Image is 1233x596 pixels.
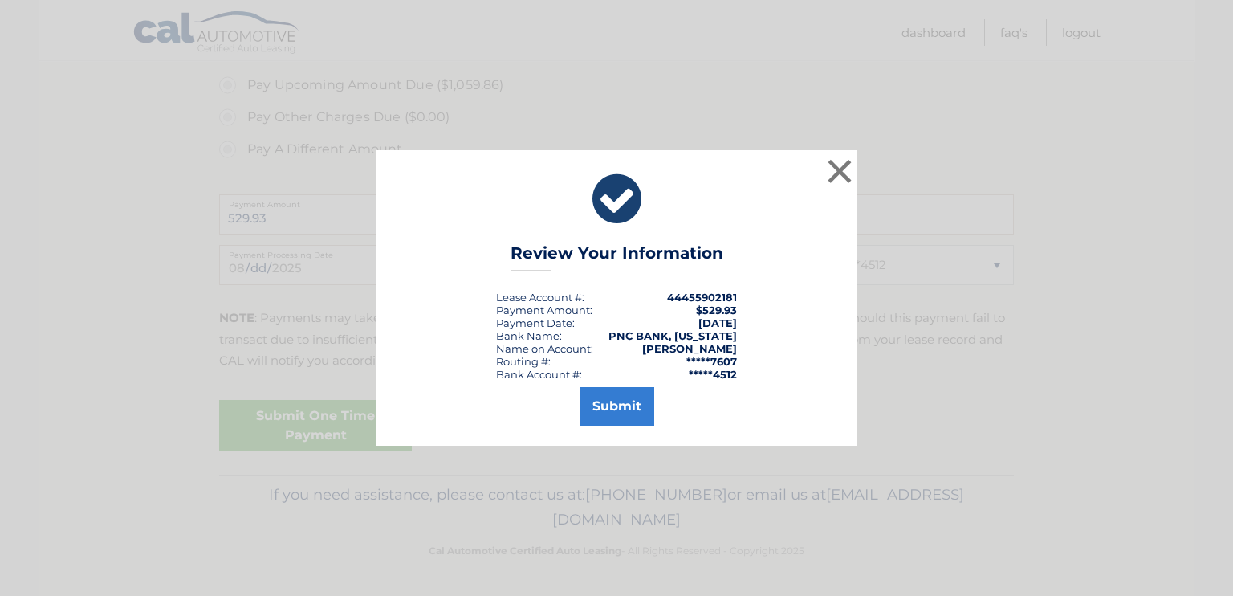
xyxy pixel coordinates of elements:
button: Submit [580,387,654,426]
strong: [PERSON_NAME] [642,342,737,355]
span: [DATE] [698,316,737,329]
strong: 44455902181 [667,291,737,304]
div: Bank Name: [496,329,562,342]
h3: Review Your Information [511,243,723,271]
span: Payment Date [496,316,572,329]
div: Routing #: [496,355,551,368]
button: × [824,155,856,187]
strong: PNC BANK, [US_STATE] [608,329,737,342]
div: Bank Account #: [496,368,582,381]
div: Lease Account #: [496,291,584,304]
div: Name on Account: [496,342,593,355]
div: : [496,316,575,329]
span: $529.93 [696,304,737,316]
div: Payment Amount: [496,304,592,316]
